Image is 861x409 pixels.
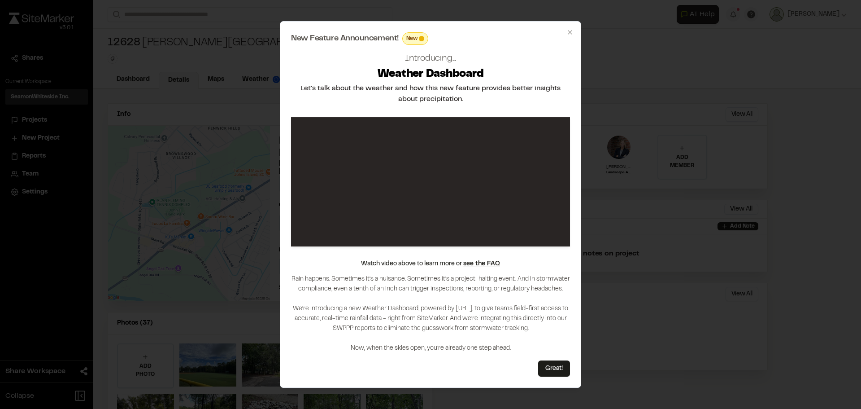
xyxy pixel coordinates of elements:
h2: Weather Dashboard [378,67,484,82]
a: see the FAQ [463,261,500,267]
h2: Introducing... [405,52,456,66]
div: This feature is brand new! Enjoy! [402,32,429,45]
span: New [406,35,417,43]
h2: Let's talk about the weather and how this new feature provides better insights about precipitation. [291,83,570,105]
span: This feature is brand new! Enjoy! [419,36,424,41]
p: Rain happens. Sometimes it’s a nuisance. Sometimes it’s a project-halting event. And in stormwate... [291,274,570,353]
span: New Feature Announcement! [291,35,399,43]
button: Great! [538,361,570,377]
p: Watch video above to learn more or [361,259,500,269]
